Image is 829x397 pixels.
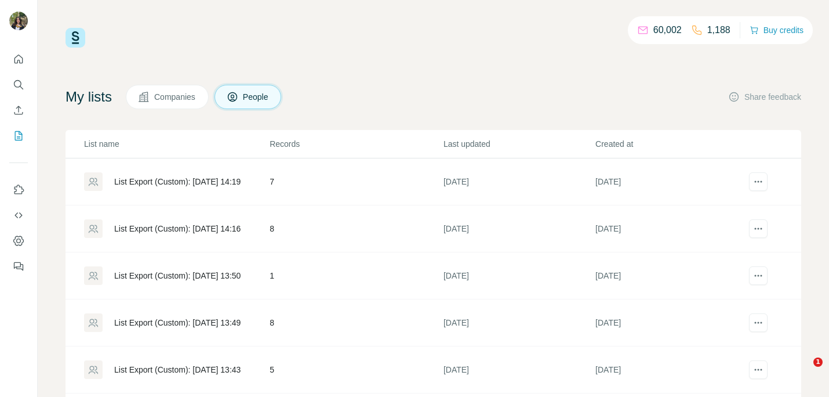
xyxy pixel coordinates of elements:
[269,252,443,299] td: 1
[790,358,817,385] iframe: Intercom live chat
[114,223,241,234] div: List Export (Custom): [DATE] 14:16
[595,158,747,205] td: [DATE]
[707,23,730,37] p: 1,188
[749,360,768,379] button: actions
[749,266,768,285] button: actions
[749,313,768,332] button: actions
[9,74,28,95] button: Search
[114,270,241,281] div: List Export (Custom): [DATE] 13:50
[653,23,682,37] p: 60,002
[443,158,595,205] td: [DATE]
[9,205,28,226] button: Use Surfe API
[114,317,241,329] div: List Export (Custom): [DATE] 13:49
[9,125,28,146] button: My lists
[84,138,268,150] p: List name
[443,138,594,150] p: Last updated
[9,256,28,277] button: Feedback
[443,252,595,299] td: [DATE]
[750,22,803,38] button: Buy credits
[749,219,768,238] button: actions
[243,91,270,103] span: People
[154,91,197,103] span: Companies
[749,172,768,191] button: actions
[66,88,112,106] h4: My lists
[9,100,28,121] button: Enrich CSV
[595,299,747,347] td: [DATE]
[114,176,241,187] div: List Export (Custom): [DATE] 14:19
[728,91,801,103] button: Share feedback
[9,12,28,30] img: Avatar
[595,205,747,252] td: [DATE]
[269,347,443,394] td: 5
[9,179,28,200] button: Use Surfe on LinkedIn
[270,138,442,150] p: Records
[9,49,28,70] button: Quick start
[813,358,823,367] span: 1
[595,138,746,150] p: Created at
[269,158,443,205] td: 7
[595,347,747,394] td: [DATE]
[9,230,28,251] button: Dashboard
[443,205,595,252] td: [DATE]
[269,299,443,347] td: 8
[66,28,85,48] img: Surfe Logo
[269,205,443,252] td: 8
[443,347,595,394] td: [DATE]
[114,364,241,376] div: List Export (Custom): [DATE] 13:43
[443,299,595,347] td: [DATE]
[595,252,747,299] td: [DATE]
